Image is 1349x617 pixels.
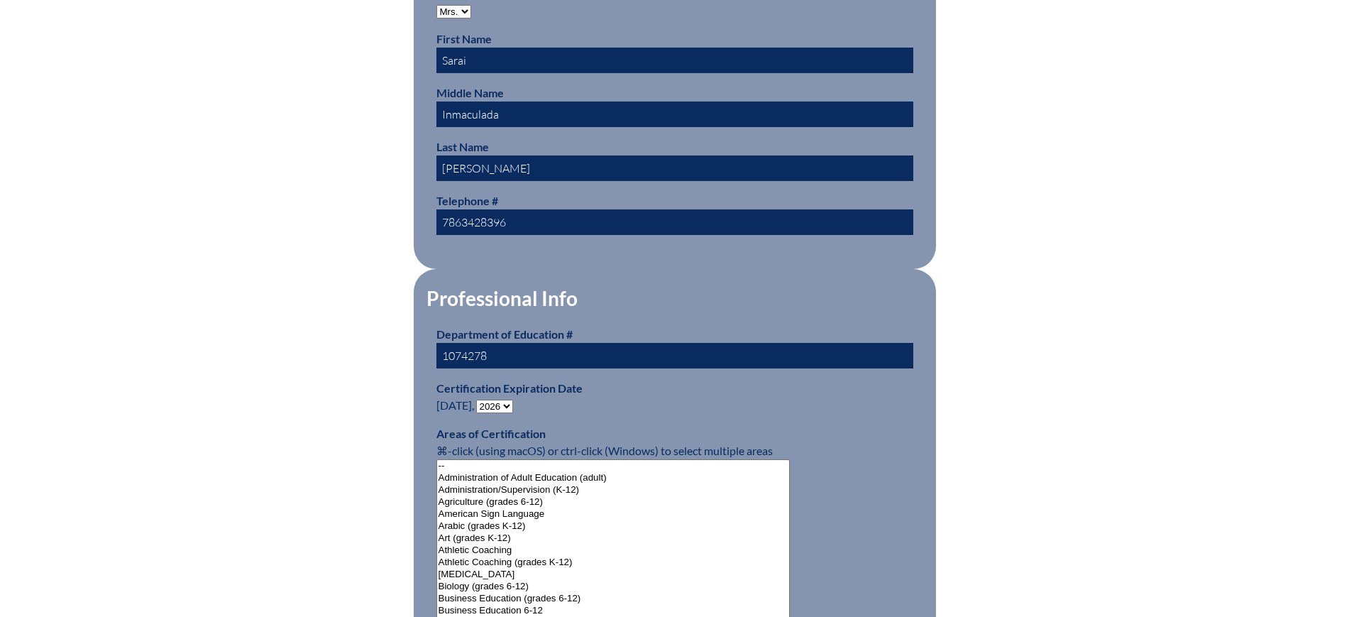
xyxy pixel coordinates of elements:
[437,460,790,472] option: --
[436,427,546,440] label: Areas of Certification
[437,533,790,545] option: Art (grades K-12)
[436,398,474,412] span: [DATE],
[437,496,790,508] option: Agriculture (grades 6-12)
[437,557,790,569] option: Athletic Coaching (grades K-12)
[437,545,790,557] option: Athletic Coaching
[436,327,573,341] label: Department of Education #
[436,140,489,153] label: Last Name
[437,569,790,581] option: [MEDICAL_DATA]
[436,381,583,395] label: Certification Expiration Date
[436,194,498,207] label: Telephone #
[437,520,790,533] option: Arabic (grades K-12)
[437,593,790,605] option: Business Education (grades 6-12)
[437,472,790,484] option: Administration of Adult Education (adult)
[437,508,790,520] option: American Sign Language
[425,286,579,310] legend: Professional Info
[437,581,790,593] option: Biology (grades 6-12)
[437,484,790,496] option: Administration/Supervision (K-12)
[437,605,790,617] option: Business Education 6-12
[436,32,492,45] label: First Name
[436,5,471,18] select: persons_salutation
[436,86,504,99] label: Middle Name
